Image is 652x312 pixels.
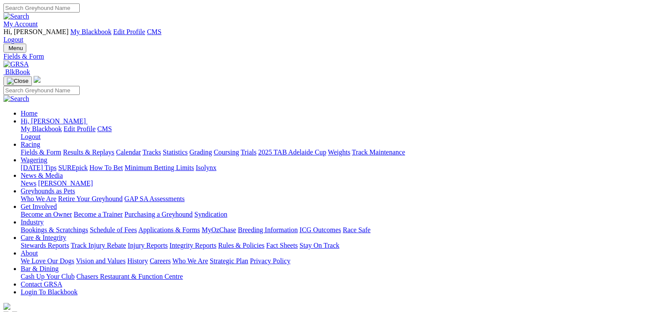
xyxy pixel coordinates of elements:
[21,218,44,226] a: Industry
[21,249,38,257] a: About
[172,257,208,265] a: Who We Are
[150,257,171,265] a: Careers
[90,226,137,233] a: Schedule of Fees
[3,36,23,43] a: Logout
[266,242,298,249] a: Fact Sheets
[7,78,28,85] img: Close
[21,125,649,141] div: Hi, [PERSON_NAME]
[116,148,141,156] a: Calendar
[90,164,123,171] a: How To Bet
[125,211,193,218] a: Purchasing a Greyhound
[21,117,86,125] span: Hi, [PERSON_NAME]
[21,242,69,249] a: Stewards Reports
[125,195,185,202] a: GAP SA Assessments
[3,86,80,95] input: Search
[113,28,145,35] a: Edit Profile
[299,226,341,233] a: ICG Outcomes
[21,226,649,234] div: Industry
[21,187,75,195] a: Greyhounds as Pets
[21,141,40,148] a: Racing
[5,68,30,76] span: BlkBook
[328,148,350,156] a: Weights
[21,164,649,172] div: Wagering
[21,133,41,140] a: Logout
[21,273,75,280] a: Cash Up Your Club
[21,156,47,164] a: Wagering
[138,226,200,233] a: Applications & Forms
[352,148,405,156] a: Track Maintenance
[194,211,227,218] a: Syndication
[63,148,114,156] a: Results & Replays
[21,110,37,117] a: Home
[21,257,74,265] a: We Love Our Dogs
[76,273,183,280] a: Chasers Restaurant & Function Centre
[3,44,26,53] button: Toggle navigation
[3,68,30,76] a: BlkBook
[21,172,63,179] a: News & Media
[21,280,62,288] a: Contact GRSA
[76,257,125,265] a: Vision and Values
[21,148,61,156] a: Fields & Form
[21,242,649,249] div: Care & Integrity
[58,195,123,202] a: Retire Your Greyhound
[21,195,56,202] a: Who We Are
[71,242,126,249] a: Track Injury Rebate
[3,76,32,86] button: Toggle navigation
[21,211,72,218] a: Become an Owner
[343,226,370,233] a: Race Safe
[21,257,649,265] div: About
[21,211,649,218] div: Get Involved
[3,13,29,20] img: Search
[97,125,112,132] a: CMS
[21,148,649,156] div: Racing
[3,20,38,28] a: My Account
[163,148,188,156] a: Statistics
[127,257,148,265] a: History
[3,28,649,44] div: My Account
[190,148,212,156] a: Grading
[143,148,161,156] a: Tracks
[3,95,29,103] img: Search
[250,257,290,265] a: Privacy Policy
[299,242,339,249] a: Stay On Track
[238,226,298,233] a: Breeding Information
[21,195,649,203] div: Greyhounds as Pets
[3,3,80,13] input: Search
[196,164,216,171] a: Isolynx
[240,148,256,156] a: Trials
[21,180,649,187] div: News & Media
[128,242,168,249] a: Injury Reports
[3,28,69,35] span: Hi, [PERSON_NAME]
[258,148,326,156] a: 2025 TAB Adelaide Cup
[70,28,112,35] a: My Blackbook
[214,148,239,156] a: Coursing
[21,265,59,272] a: Bar & Dining
[3,303,10,310] img: logo-grsa-white.png
[58,164,87,171] a: SUREpick
[74,211,123,218] a: Become a Trainer
[64,125,96,132] a: Edit Profile
[34,76,41,83] img: logo-grsa-white.png
[21,117,87,125] a: Hi, [PERSON_NAME]
[202,226,236,233] a: MyOzChase
[21,226,88,233] a: Bookings & Scratchings
[125,164,194,171] a: Minimum Betting Limits
[21,288,78,296] a: Login To Blackbook
[21,180,36,187] a: News
[9,45,23,51] span: Menu
[3,60,29,68] img: GRSA
[210,257,248,265] a: Strategic Plan
[169,242,216,249] a: Integrity Reports
[21,203,57,210] a: Get Involved
[218,242,265,249] a: Rules & Policies
[21,234,66,241] a: Care & Integrity
[21,164,56,171] a: [DATE] Tips
[21,125,62,132] a: My Blackbook
[21,273,649,280] div: Bar & Dining
[3,53,649,60] a: Fields & Form
[147,28,162,35] a: CMS
[38,180,93,187] a: [PERSON_NAME]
